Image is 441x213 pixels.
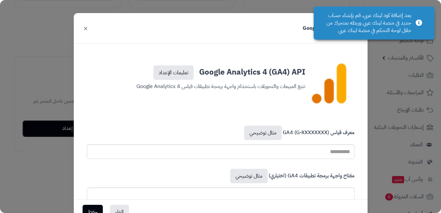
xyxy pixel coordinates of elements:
a: تعليمات الإعداد [153,65,194,80]
label: معرف قياس GA4 (G-XXXXXXXX) [243,126,354,143]
h3: Google Analytics 4 (GA4) API [136,63,305,80]
p: تتبع المبيعات والتحويلات باستخدام واجهة برمجة تطبيقات قياس Google Analytics 4 [136,80,305,91]
label: مفتاح واجهة برمجة تطبيقات GA4 (اختياري) [229,169,354,186]
a: مثال توضيحي [244,126,282,140]
div: بعد إضافة كود لينك عربي، قم بإنشاء حساب جديد في منصة لينك عربي وربطه بمتجرك من خلال لوحة التحكم ف... [314,7,434,40]
img: apps.png [308,63,350,104]
h3: Google Analytics 4 API [303,25,360,32]
button: × [82,21,89,35]
a: مثال توضيحي [230,169,268,183]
